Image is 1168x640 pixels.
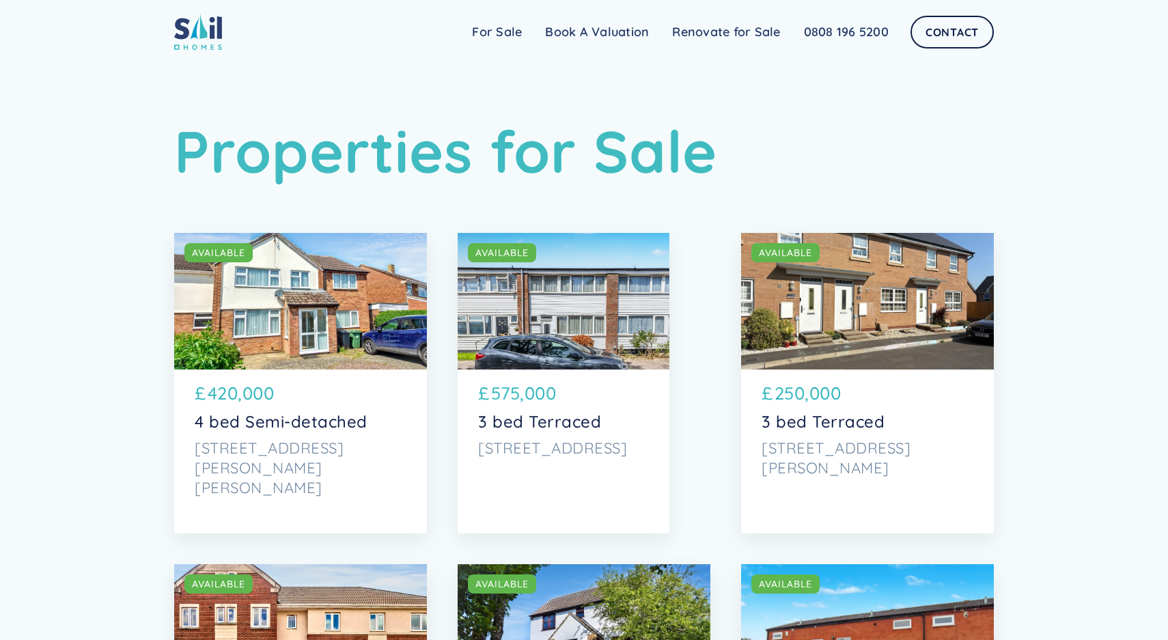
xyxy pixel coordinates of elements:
p: £ [478,380,490,406]
a: Renovate for Sale [661,18,792,46]
div: AVAILABLE [475,577,529,591]
p: 3 bed Terraced [762,412,973,432]
div: AVAILABLE [475,246,529,260]
a: AVAILABLE£250,0003 bed Terraced[STREET_ADDRESS][PERSON_NAME] [741,233,994,533]
p: [STREET_ADDRESS] [478,439,649,458]
div: AVAILABLE [192,577,245,591]
a: AVAILABLE£420,0004 bed Semi-detached[STREET_ADDRESS][PERSON_NAME][PERSON_NAME] [174,233,427,533]
p: [STREET_ADDRESS][PERSON_NAME][PERSON_NAME] [195,439,406,498]
img: sail home logo colored [174,14,222,50]
div: AVAILABLE [759,577,812,591]
p: 250,000 [775,380,842,406]
h1: Properties for Sale [174,116,994,186]
p: £ [195,380,206,406]
a: For Sale [460,18,533,46]
p: £ [762,380,773,406]
p: 4 bed Semi-detached [195,412,406,432]
p: 575,000 [491,380,557,406]
a: Contact [910,16,994,48]
a: Book A Valuation [533,18,661,46]
div: AVAILABLE [759,246,812,260]
a: AVAILABLE£575,0003 bed Terraced[STREET_ADDRESS] [458,233,669,533]
p: 420,000 [208,380,275,406]
p: [STREET_ADDRESS][PERSON_NAME] [762,439,973,478]
p: 3 bed Terraced [478,412,649,432]
a: 0808 196 5200 [792,18,900,46]
div: AVAILABLE [192,246,245,260]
